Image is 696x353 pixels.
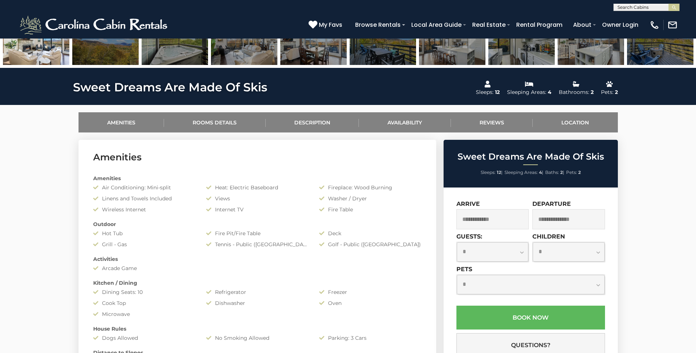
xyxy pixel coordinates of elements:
[456,266,472,273] label: Pets
[88,279,427,287] div: Kitchen / Dining
[93,151,422,164] h3: Amenities
[88,310,201,318] div: Microwave
[481,170,496,175] span: Sleeps:
[201,288,314,296] div: Refrigerator
[513,18,566,31] a: Rental Program
[314,299,427,307] div: Oven
[359,112,451,132] a: Availability
[408,18,465,31] a: Local Area Guide
[88,241,201,248] div: Grill - Gas
[598,18,642,31] a: Owner Login
[88,255,427,263] div: Activities
[309,20,344,30] a: My Favs
[545,170,559,175] span: Baths:
[350,19,416,65] img: 167390716
[545,168,564,177] li: |
[314,206,427,213] div: Fire Table
[88,175,427,182] div: Amenities
[539,170,542,175] strong: 4
[445,152,616,161] h2: Sweet Dreams Are Made Of Skis
[201,334,314,342] div: No Smoking Allowed
[504,168,543,177] li: |
[314,195,427,202] div: Washer / Dryer
[88,299,201,307] div: Cook Top
[88,265,201,272] div: Arcade Game
[79,112,164,132] a: Amenities
[481,168,503,177] li: |
[3,19,69,65] img: 167530462
[314,230,427,237] div: Deck
[649,20,660,30] img: phone-regular-white.png
[18,14,171,36] img: White-1-2.png
[497,170,501,175] strong: 12
[201,230,314,237] div: Fire Pit/Fire Table
[88,288,201,296] div: Dining Seats: 10
[566,170,577,175] span: Pets:
[488,19,555,65] img: 167390704
[469,18,509,31] a: Real Estate
[72,19,139,65] img: 167390720
[201,241,314,248] div: Tennis - Public ([GEOGRAPHIC_DATA])
[451,112,533,132] a: Reviews
[532,233,565,240] label: Children
[314,241,427,248] div: Golf - Public ([GEOGRAPHIC_DATA])
[142,19,208,65] img: 168962302
[456,200,480,207] label: Arrive
[201,184,314,191] div: Heat: Electric Baseboard
[88,325,427,332] div: House Rules
[419,19,485,65] img: 167530464
[558,19,624,65] img: 167530465
[314,288,427,296] div: Freezer
[88,184,201,191] div: Air Conditioning: Mini-split
[280,19,347,65] img: 167530466
[88,206,201,213] div: Wireless Internet
[201,206,314,213] div: Internet TV
[532,200,571,207] label: Departure
[578,170,581,175] strong: 2
[533,112,618,132] a: Location
[88,334,201,342] div: Dogs Allowed
[88,221,427,228] div: Outdoor
[164,112,266,132] a: Rooms Details
[667,20,678,30] img: mail-regular-white.png
[88,230,201,237] div: Hot Tub
[456,233,482,240] label: Guests:
[504,170,538,175] span: Sleeping Areas:
[314,184,427,191] div: Fireplace: Wood Burning
[88,195,201,202] div: Linens and Towels Included
[201,299,314,307] div: Dishwasher
[351,18,404,31] a: Browse Rentals
[314,334,427,342] div: Parking: 3 Cars
[627,19,693,65] img: 167390717
[560,170,563,175] strong: 2
[569,18,595,31] a: About
[211,19,277,65] img: 167530463
[201,195,314,202] div: Views
[319,20,342,29] span: My Favs
[266,112,359,132] a: Description
[456,306,605,330] button: Book Now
